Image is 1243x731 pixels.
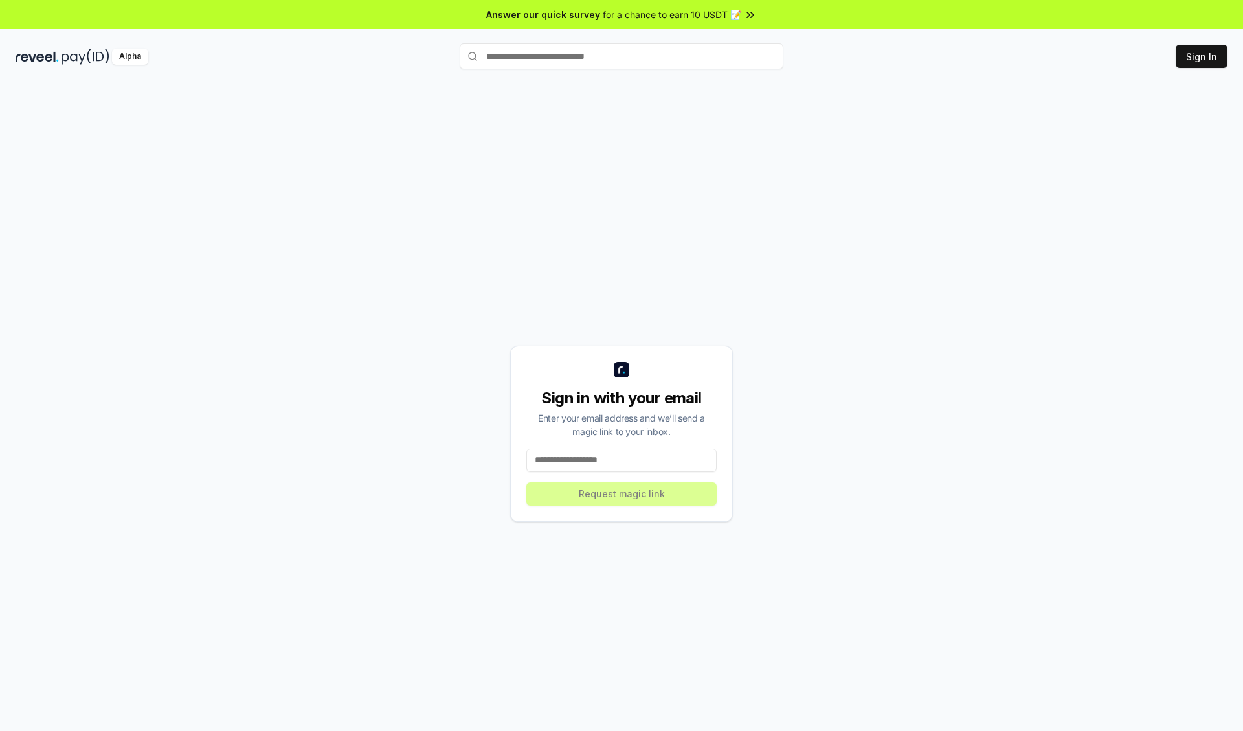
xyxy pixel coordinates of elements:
div: Sign in with your email [526,388,717,409]
img: reveel_dark [16,49,59,65]
span: Answer our quick survey [486,8,600,21]
button: Sign In [1176,45,1227,68]
img: logo_small [614,362,629,377]
span: for a chance to earn 10 USDT 📝 [603,8,741,21]
img: pay_id [62,49,109,65]
div: Alpha [112,49,148,65]
div: Enter your email address and we’ll send a magic link to your inbox. [526,411,717,438]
